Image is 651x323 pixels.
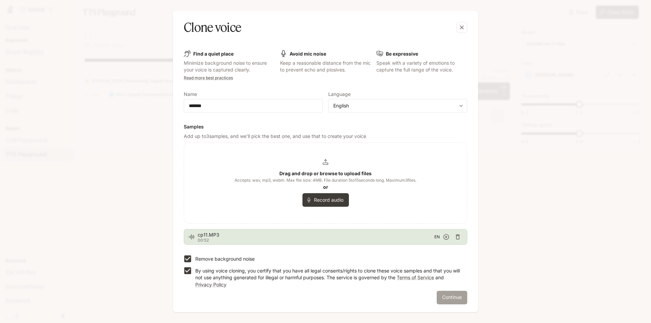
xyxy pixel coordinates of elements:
div: English [333,102,456,109]
button: Record audio [302,193,349,207]
b: or [323,184,328,190]
p: Remove background noise [195,256,255,262]
div: English [329,102,467,109]
span: ср11.MP3 [198,231,434,238]
p: Name [184,92,197,97]
p: Minimize background noise to ensure your voice is captured clearly. [184,60,275,73]
b: Find a quiet place [193,51,234,57]
a: Read more best practices [184,75,233,80]
p: 00:52 [198,238,434,242]
p: Keep a reasonable distance from the mic to prevent echo and plosives. [280,60,371,73]
p: Speak with a variety of emotions to capture the full range of the voice. [376,60,467,73]
h5: Clone voice [184,19,241,36]
h6: Samples [184,123,467,130]
b: Drag and drop or browse to upload files [279,170,372,176]
a: Terms of Service [397,275,434,280]
p: Language [328,92,351,97]
span: Accepts: wav, mp3, webm. Max file size: 4MB. File duration 5 to 15 seconds long. Maximum 3 files. [235,177,416,184]
p: Add up to 3 samples, and we'll pick the best one, and use that to create your voice [184,133,467,140]
button: Continue [437,291,467,304]
a: Privacy Policy [195,282,226,287]
b: Avoid mic noise [290,51,326,57]
b: Be expressive [386,51,418,57]
span: EN [434,234,440,240]
p: By using voice cloning, you certify that you have all legal consents/rights to clone these voice ... [195,267,462,288]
